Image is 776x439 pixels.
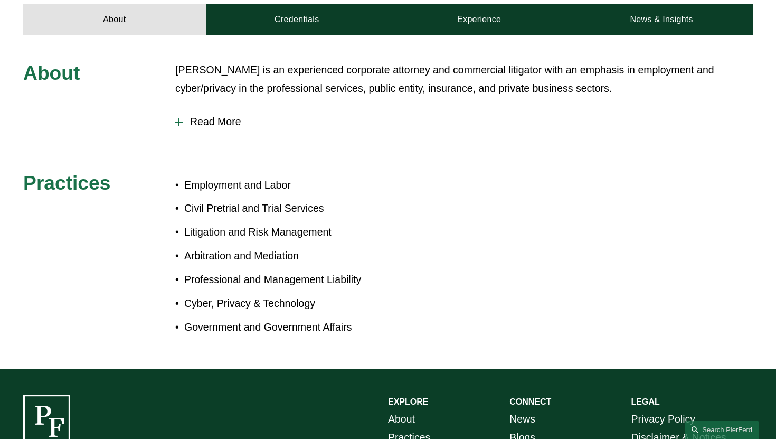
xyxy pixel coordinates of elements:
[388,397,428,406] strong: EXPLORE
[23,172,110,194] span: Practices
[184,247,388,265] p: Arbitration and Mediation
[570,4,752,35] a: News & Insights
[184,318,388,337] p: Government and Government Affairs
[183,116,753,128] span: Read More
[184,176,388,194] p: Employment and Labor
[175,61,753,98] p: [PERSON_NAME] is an experienced corporate attorney and commercial litigator with an emphasis in e...
[388,4,570,35] a: Experience
[175,108,753,136] button: Read More
[184,223,388,241] p: Litigation and Risk Management
[184,270,388,289] p: Professional and Management Liability
[184,294,388,313] p: Cyber, Privacy & Technology
[509,410,535,428] a: News
[509,397,551,406] strong: CONNECT
[631,410,695,428] a: Privacy Policy
[388,410,415,428] a: About
[206,4,388,35] a: Credentials
[23,4,205,35] a: About
[184,199,388,218] p: Civil Pretrial and Trial Services
[685,421,759,439] a: Search this site
[631,397,660,406] strong: LEGAL
[23,62,80,84] span: About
